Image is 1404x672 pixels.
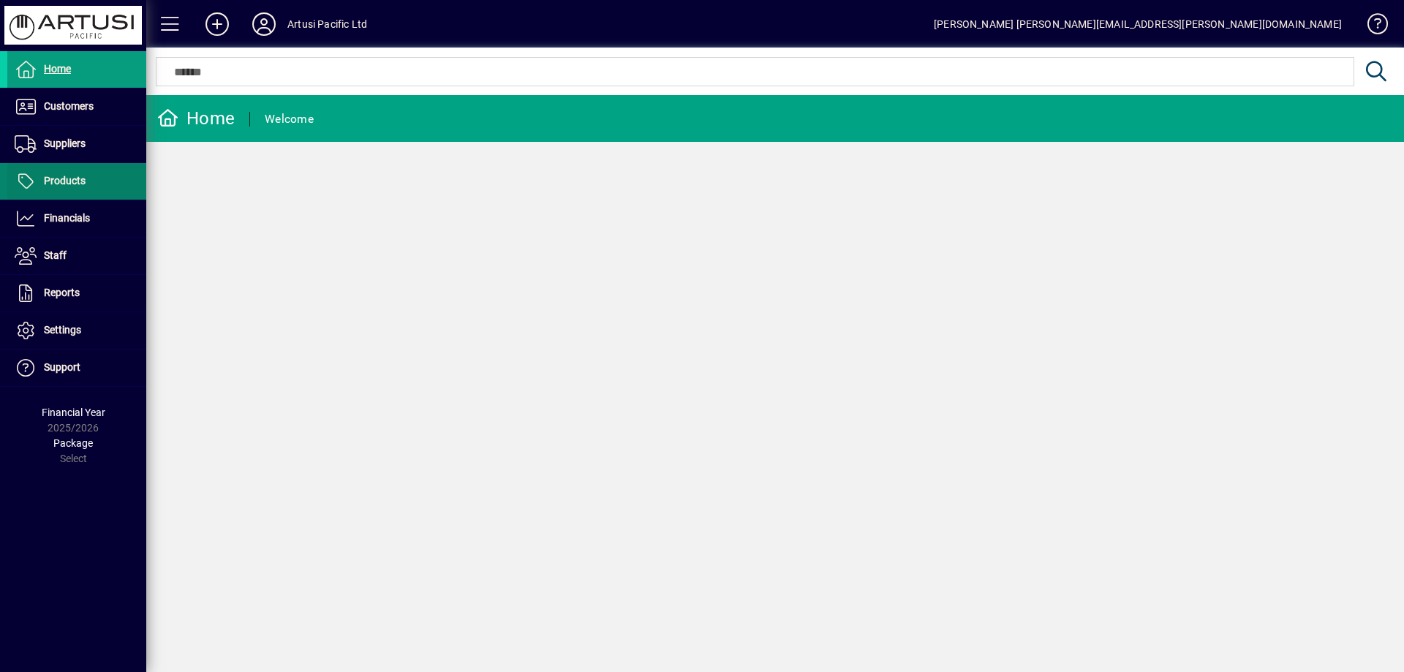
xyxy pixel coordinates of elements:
span: Settings [44,324,81,336]
a: Suppliers [7,126,146,162]
span: Home [44,63,71,75]
a: Products [7,163,146,200]
span: Products [44,175,86,186]
div: [PERSON_NAME] [PERSON_NAME][EMAIL_ADDRESS][PERSON_NAME][DOMAIN_NAME] [934,12,1342,36]
span: Financial Year [42,407,105,418]
span: Reports [44,287,80,298]
button: Profile [241,11,287,37]
button: Add [194,11,241,37]
div: Welcome [265,107,314,131]
div: Home [157,107,235,130]
span: Package [53,437,93,449]
span: Staff [44,249,67,261]
a: Financials [7,200,146,237]
div: Artusi Pacific Ltd [287,12,367,36]
a: Staff [7,238,146,274]
span: Suppliers [44,137,86,149]
a: Reports [7,275,146,312]
a: Support [7,350,146,386]
span: Support [44,361,80,373]
span: Financials [44,212,90,224]
a: Customers [7,88,146,125]
a: Settings [7,312,146,349]
a: Knowledge Base [1356,3,1386,50]
span: Customers [44,100,94,112]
